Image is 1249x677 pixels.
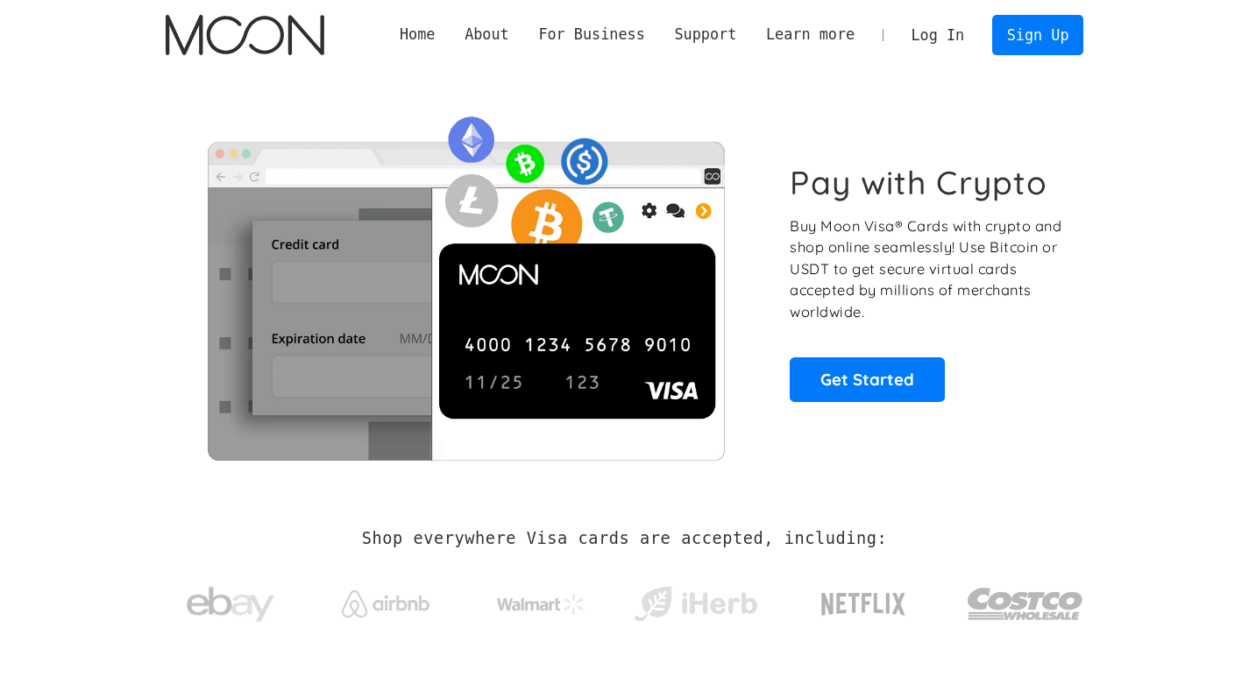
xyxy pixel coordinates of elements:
div: Support [660,24,751,46]
a: home [166,15,324,55]
h2: Shop everywhere Visa cards are accepted, including: [362,529,887,548]
p: Buy Moon Visa® Cards with crypto and shop online seamlessly! Use Bitcoin or USDT to get secure vi... [790,215,1064,323]
a: Costco [967,554,1084,645]
div: Learn more [766,24,855,46]
img: Walmart [497,594,585,615]
a: Airbnb [320,573,451,626]
img: Moon Cards let you spend your crypto anywhere Visa is accepted. [166,104,766,460]
a: Get Started [790,357,945,401]
h1: Pay with Crypto [790,163,1047,202]
div: Support [674,24,736,46]
img: Costco [967,571,1084,637]
img: ebay [187,577,274,632]
div: About [465,24,509,46]
img: iHerb [630,582,761,627]
img: Netflix [820,582,907,626]
img: Moon Logo [166,15,324,55]
a: Netflix [785,565,942,635]
a: Sign Up [992,15,1083,54]
a: Log In [897,16,979,54]
div: For Business [524,24,660,46]
a: ebay [166,560,296,641]
div: For Business [538,24,644,46]
img: Airbnb [342,590,429,617]
a: Walmart [475,576,606,624]
div: Learn more [751,24,869,46]
a: iHerb [630,564,761,636]
a: Home [385,24,450,46]
div: About [450,24,523,46]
